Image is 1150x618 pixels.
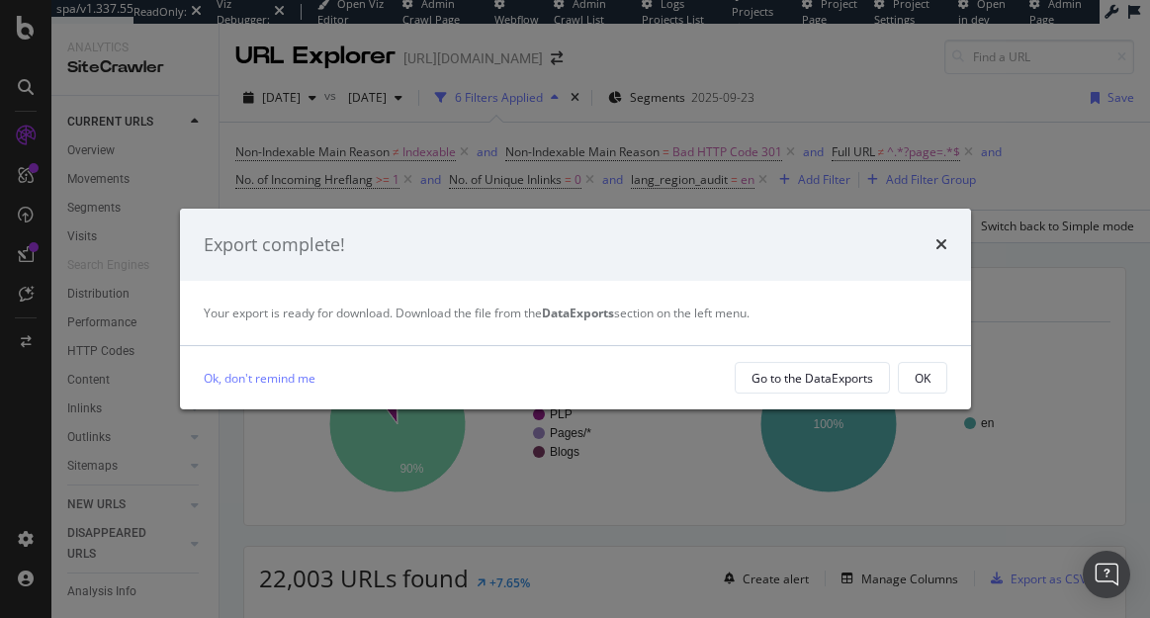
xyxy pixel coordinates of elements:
[542,305,614,321] strong: DataExports
[915,370,930,387] div: OK
[542,305,750,321] span: section on the left menu.
[204,232,345,258] div: Export complete!
[204,368,315,389] a: Ok, don't remind me
[752,370,873,387] div: Go to the DataExports
[935,232,947,258] div: times
[898,362,947,394] button: OK
[1083,551,1130,598] div: Open Intercom Messenger
[180,209,971,410] div: modal
[735,362,890,394] button: Go to the DataExports
[204,305,947,321] div: Your export is ready for download. Download the file from the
